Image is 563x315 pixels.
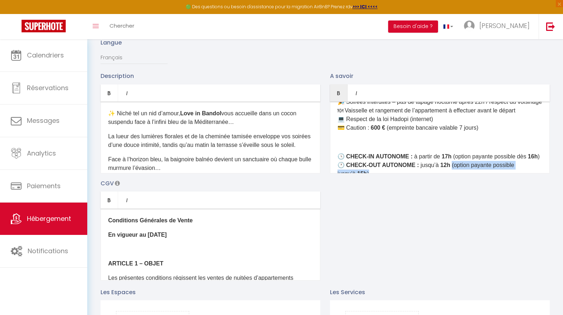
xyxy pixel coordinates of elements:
[108,110,296,125] span: vous accueille dans un cocon suspendu face à l’infini bleu de la Méditerranée…
[101,71,320,80] p: Description
[118,84,135,102] a: Italic
[546,22,555,31] img: logout
[464,20,475,31] img: ...
[27,214,71,223] span: Hébergement
[330,84,348,102] a: Bold
[330,288,550,297] p: Les Services
[101,179,320,188] p: CGV
[442,153,452,159] strong: 17h
[101,38,122,47] label: Langue
[108,156,311,171] span: Face à l’horizon bleu, la baignoire balnéo devient un sanctuaire où chaque bulle murmure l’évasion…
[180,110,222,116] b: Love in Bandol
[528,153,538,159] strong: 16h
[108,110,180,116] span: ✨ Niché tel un nid d’amour,
[27,83,69,92] span: Réservations
[330,71,550,80] p: A savoir
[101,102,320,173] div: ​
[101,84,118,102] a: Bold
[459,14,539,39] a: ... [PERSON_NAME]
[27,149,56,158] span: Analytics
[357,171,367,177] strong: 15h
[108,216,313,225] p: ​
[479,21,530,30] span: [PERSON_NAME]
[346,153,413,159] strong: CHECK-IN AUTONOME :
[108,274,313,291] p: Les présentes conditions régissent les ventes de nuitées d’appartements meublés de courte durée p...
[348,84,365,102] a: Italic
[330,102,550,173] div: ​
[108,133,311,148] span: La lueur des lumières florales et de la cheminée tamisée enveloppe vos soirées d’une douce intimi...
[338,152,542,178] p: 🕓 à partir de (option payante possible dès ) 🕐 jusqu’à (option payante possible jusqu’à )
[353,4,378,10] a: >>> ICI <<<<
[118,191,135,209] a: Italic
[27,51,64,60] span: Calendriers
[440,162,450,168] strong: 12h
[27,116,60,125] span: Messages
[371,125,385,131] strong: 600 €
[22,20,66,32] img: Super Booking
[101,288,320,297] p: Les Espaces
[108,217,193,223] b: Conditions Générales de Vente
[346,162,419,168] strong: CHECK-OUT AUTONOME :
[108,245,313,254] p: ​
[110,22,134,29] span: Chercher
[108,260,163,267] b: ARTICLE 1 – OBJET
[108,232,167,238] b: En vigueur au [DATE]
[388,20,438,33] button: Besoin d'aide ?
[104,14,140,39] a: Chercher
[101,191,118,209] a: Bold
[27,181,61,190] span: Paiements
[28,246,68,255] span: Notifications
